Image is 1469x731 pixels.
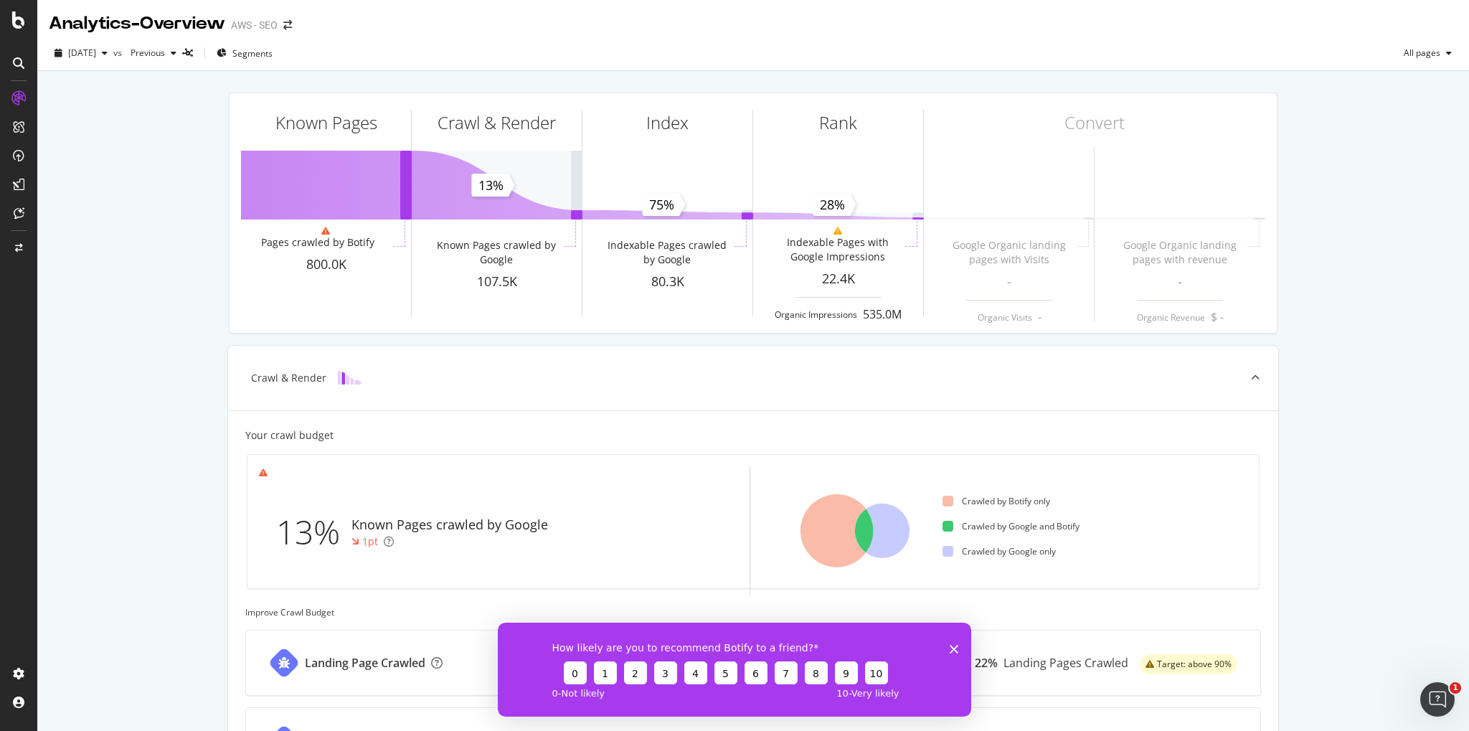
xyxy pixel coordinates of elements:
[975,655,998,671] div: 22%
[863,306,902,323] div: 535.0M
[362,534,378,549] div: 1pt
[1450,682,1461,694] span: 1
[245,428,334,443] div: Your crawl budget
[1420,682,1455,717] iframe: Intercom live chat
[773,235,902,264] div: Indexable Pages with Google Impressions
[603,238,731,267] div: Indexable Pages crawled by Google
[241,255,411,274] div: 800.0K
[438,110,556,135] div: Crawl & Render
[276,509,351,556] div: 13%
[49,42,113,65] button: [DATE]
[753,270,923,288] div: 22.4K
[582,273,752,291] div: 80.3K
[68,47,96,59] span: 2025 Jul. 30th
[1398,47,1440,59] span: All pages
[1157,660,1232,669] span: Target: above 90%
[498,623,971,717] iframe: Survey from Botify
[943,495,1050,507] div: Crawled by Botify only
[125,47,165,59] span: Previous
[231,18,278,32] div: AWS - SEO
[1140,654,1237,674] div: warning label
[819,110,857,135] div: Rank
[232,47,273,60] span: Segments
[775,308,857,321] div: Organic Impressions
[412,273,582,291] div: 107.5K
[646,110,689,135] div: Index
[245,606,1261,618] div: Improve Crawl Budget
[943,545,1056,557] div: Crawled by Google only
[943,520,1080,532] div: Crawled by Google and Botify
[1398,42,1458,65] button: All pages
[351,516,548,534] div: Known Pages crawled by Google
[432,238,560,267] div: Known Pages crawled by Google
[338,371,361,385] img: block-icon
[49,11,225,36] div: Analytics - Overview
[283,20,292,30] div: arrow-right-arrow-left
[305,655,425,671] div: Landing Page Crawled
[261,235,374,250] div: Pages crawled by Botify
[251,371,326,385] div: Crawl & Render
[275,110,377,135] div: Known Pages
[113,47,125,59] span: vs
[211,42,278,65] button: Segments
[1003,655,1128,671] div: Landing Pages Crawled
[125,42,182,65] button: Previous
[245,630,1261,696] a: Landing Page Crawled22%Landing Pages Crawledwarning label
